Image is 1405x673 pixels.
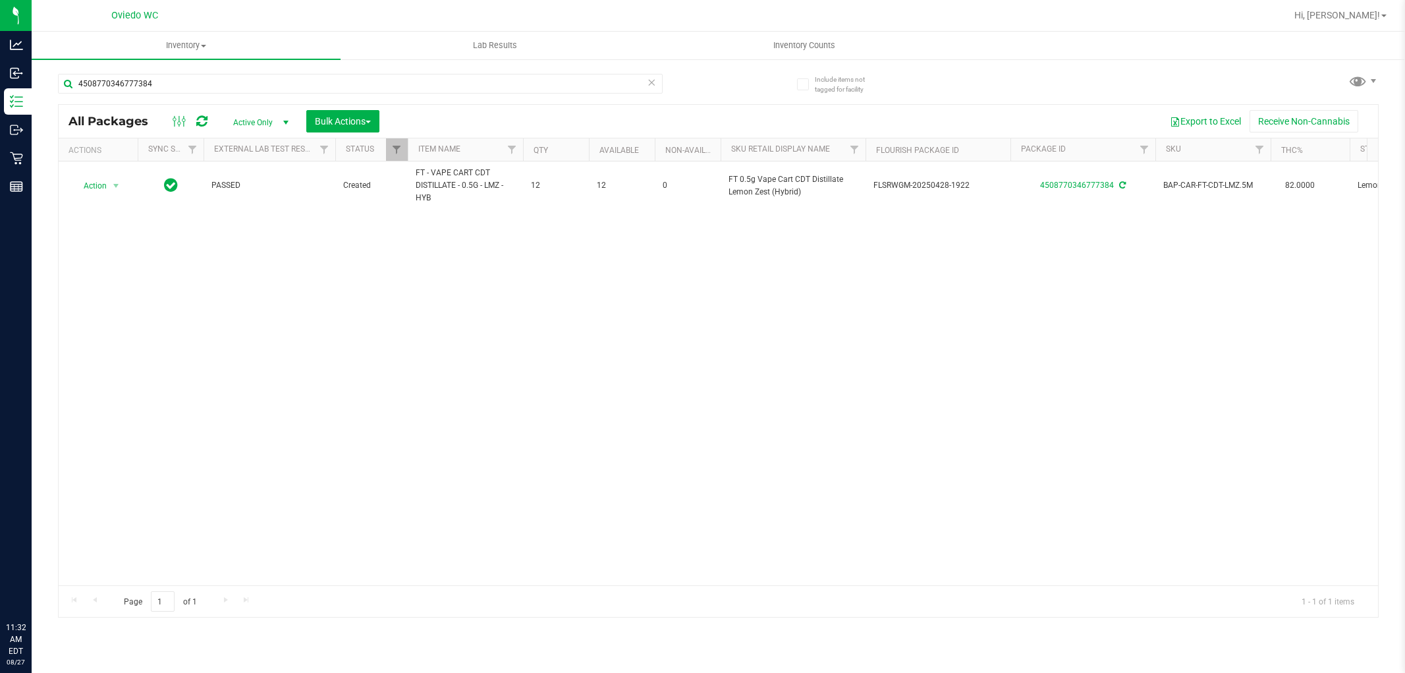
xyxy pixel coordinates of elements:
[1166,144,1181,154] a: SKU
[10,123,23,136] inline-svg: Outbound
[1281,146,1303,155] a: THC%
[1250,110,1358,132] button: Receive Non-Cannabis
[731,144,830,154] a: Sku Retail Display Name
[1294,10,1380,20] span: Hi, [PERSON_NAME]!
[6,657,26,667] p: 08/27
[1163,179,1263,192] span: BAP-CAR-FT-CDT-LMZ.5M
[597,179,647,192] span: 12
[501,138,523,161] a: Filter
[10,180,23,193] inline-svg: Reports
[211,179,327,192] span: PASSED
[1279,176,1321,195] span: 82.0000
[72,177,107,195] span: Action
[151,591,175,612] input: 1
[306,110,379,132] button: Bulk Actions
[1291,591,1365,611] span: 1 - 1 of 1 items
[39,566,55,581] iframe: Resource center unread badge
[665,146,724,155] a: Non-Available
[314,138,335,161] a: Filter
[599,146,639,155] a: Available
[69,114,161,129] span: All Packages
[756,40,853,51] span: Inventory Counts
[214,144,317,154] a: External Lab Test Result
[10,67,23,80] inline-svg: Inbound
[58,74,663,94] input: Search Package ID, Item Name, SKU, Lot or Part Number...
[6,622,26,657] p: 11:32 AM EDT
[386,138,408,161] a: Filter
[649,32,958,59] a: Inventory Counts
[343,179,400,192] span: Created
[416,167,515,205] span: FT - VAPE CART CDT DISTILLATE - 0.5G - LMZ - HYB
[1117,181,1126,190] span: Sync from Compliance System
[844,138,866,161] a: Filter
[647,74,657,91] span: Clear
[1161,110,1250,132] button: Export to Excel
[455,40,535,51] span: Lab Results
[876,146,959,155] a: Flourish Package ID
[69,146,132,155] div: Actions
[182,138,204,161] a: Filter
[108,177,124,195] span: select
[1021,144,1066,154] a: Package ID
[1040,181,1114,190] a: 4508770346777384
[32,32,341,59] a: Inventory
[10,95,23,108] inline-svg: Inventory
[873,179,1003,192] span: FLSRWGM-20250428-1922
[1134,138,1155,161] a: Filter
[111,10,158,21] span: Oviedo WC
[341,32,649,59] a: Lab Results
[815,74,881,94] span: Include items not tagged for facility
[663,179,713,192] span: 0
[346,144,374,154] a: Status
[534,146,548,155] a: Qty
[1360,144,1387,154] a: Strain
[315,116,371,127] span: Bulk Actions
[418,144,460,154] a: Item Name
[10,38,23,51] inline-svg: Analytics
[148,144,199,154] a: Sync Status
[729,173,858,198] span: FT 0.5g Vape Cart CDT Distillate Lemon Zest (Hybrid)
[531,179,581,192] span: 12
[10,152,23,165] inline-svg: Retail
[113,591,207,612] span: Page of 1
[13,568,53,607] iframe: Resource center
[1249,138,1271,161] a: Filter
[164,176,178,194] span: In Sync
[32,40,341,51] span: Inventory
